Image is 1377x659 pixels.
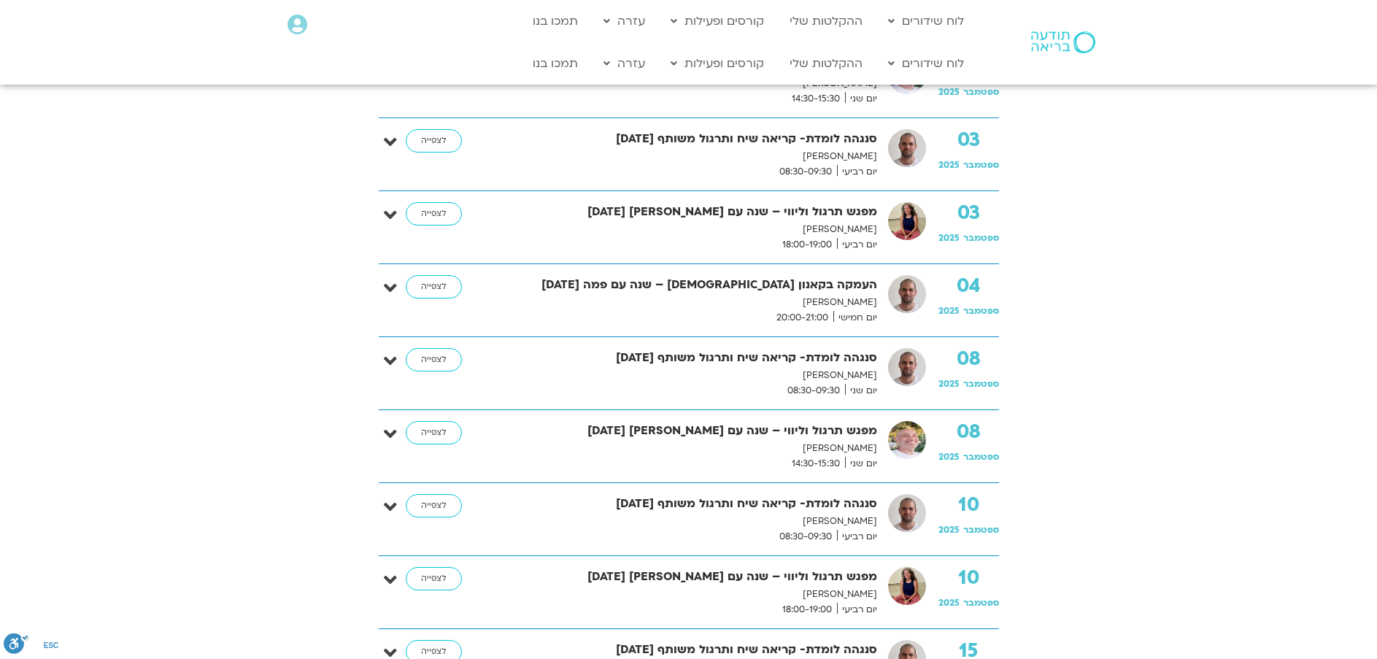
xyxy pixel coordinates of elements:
span: יום חמישי [833,310,877,325]
img: תודעה בריאה [1031,31,1095,53]
span: ספטמבר [963,159,999,171]
a: לצפייה [406,494,462,517]
span: ספטמבר [963,524,999,536]
a: קורסים ופעילות [663,7,771,35]
span: ספטמבר [963,378,999,390]
strong: 04 [938,275,999,297]
strong: 10 [938,567,999,589]
span: יום שני [845,456,877,471]
span: 2025 [938,378,960,390]
span: 2025 [938,232,960,244]
p: [PERSON_NAME] [494,295,877,310]
a: תמכו בנו [525,7,585,35]
a: לצפייה [406,202,462,226]
a: לוח שידורים [881,50,971,77]
p: [PERSON_NAME] [494,514,877,529]
span: יום רביעי [837,237,877,253]
a: עזרה [596,7,652,35]
strong: 03 [938,202,999,224]
span: יום רביעי [837,602,877,617]
span: יום רביעי [837,529,877,544]
strong: מפגש תרגול וליווי – שנה עם [PERSON_NAME] [DATE] [494,567,877,587]
p: [PERSON_NAME] [494,587,877,602]
span: 2025 [938,597,960,609]
span: 14:30-15:30 [787,456,845,471]
span: 20:00-21:00 [771,310,833,325]
p: [PERSON_NAME] [494,222,877,237]
strong: מפגש תרגול וליווי – שנה עם [PERSON_NAME] [DATE] [494,202,877,222]
span: 14:30-15:30 [787,91,845,107]
span: 2025 [938,86,960,98]
strong: סנגהה לומדת- קריאה שיח ותרגול משותף [DATE] [494,348,877,368]
strong: 08 [938,348,999,370]
span: ספטמבר [963,597,999,609]
strong: העמקה בקאנון [DEMOGRAPHIC_DATA] – שנה עם פמה [DATE] [494,275,877,295]
strong: 03 [938,129,999,151]
span: ספטמבר [963,86,999,98]
p: [PERSON_NAME] [494,441,877,456]
span: 2025 [938,524,960,536]
span: 18:00-19:00 [777,237,837,253]
span: 2025 [938,159,960,171]
strong: סנגהה לומדת- קריאה שיח ותרגול משותף [DATE] [494,129,877,149]
span: ספטמבר [963,305,999,317]
span: 08:30-09:30 [782,383,845,398]
span: 2025 [938,305,960,317]
a: עזרה [596,50,652,77]
span: 2025 [938,451,960,463]
span: 08:30-09:30 [774,164,837,180]
strong: 10 [938,494,999,516]
strong: מפגש תרגול וליווי – שנה עם [PERSON_NAME] [DATE] [494,421,877,441]
a: לוח שידורים [881,7,971,35]
a: לצפייה [406,129,462,153]
strong: 08 [938,421,999,443]
a: קורסים ופעילות [663,50,771,77]
span: ספטמבר [963,451,999,463]
span: יום רביעי [837,164,877,180]
a: לצפייה [406,421,462,444]
strong: סנגהה לומדת- קריאה שיח ותרגול משותף [DATE] [494,494,877,514]
a: תמכו בנו [525,50,585,77]
a: לצפייה [406,275,462,298]
p: [PERSON_NAME] [494,368,877,383]
span: יום שני [845,383,877,398]
span: יום שני [845,91,877,107]
a: ההקלטות שלי [782,50,870,77]
span: 18:00-19:00 [777,602,837,617]
span: 08:30-09:30 [774,529,837,544]
a: ההקלטות שלי [782,7,870,35]
a: לצפייה [406,348,462,371]
a: לצפייה [406,567,462,590]
span: ספטמבר [963,232,999,244]
p: [PERSON_NAME] [494,149,877,164]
